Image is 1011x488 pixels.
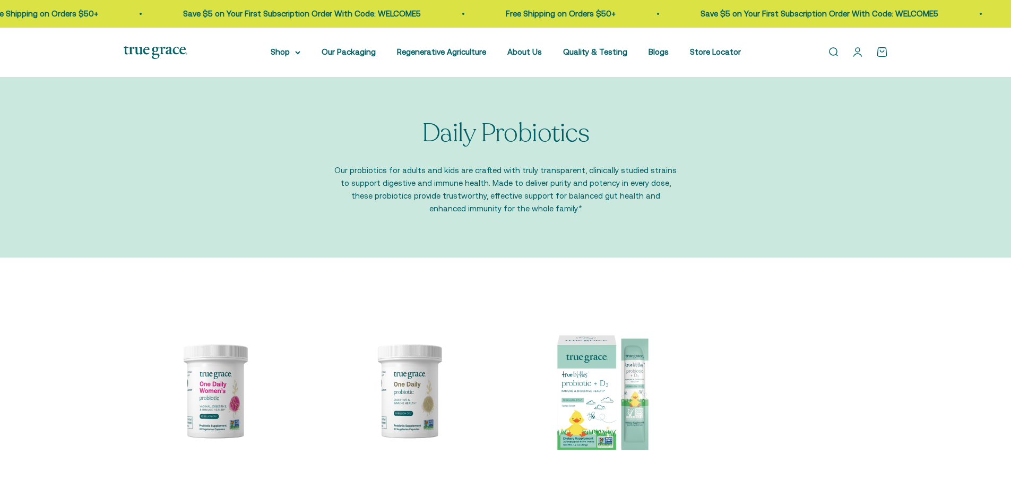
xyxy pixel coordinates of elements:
[505,9,615,18] a: Free Shipping on Orders $50+
[563,47,627,56] a: Quality & Testing
[422,119,589,148] p: Daily Probiotics
[318,300,499,482] img: Daily Probiotic forDigestive and Immune Support:* - 90 Billion CFU at time of manufacturing (30 B...
[333,164,678,215] p: Our probiotics for adults and kids are crafted with truly transparent, clinically studied strains...
[397,47,486,56] a: Regenerative Agriculture
[699,7,937,20] p: Save $5 on Your First Subscription Order With Code: WELCOME5
[182,7,420,20] p: Save $5 on Your First Subscription Order With Code: WELCOME5
[507,47,542,56] a: About Us
[690,47,741,56] a: Store Locator
[649,47,669,56] a: Blogs
[322,47,376,56] a: Our Packaging
[124,300,305,482] img: Daily Probiotic for Women's Vaginal, Digestive, and Immune Support* - 90 Billion CFU at time of m...
[271,46,300,58] summary: Shop
[512,300,694,482] img: Vitamin D is essential for your little one’s development and immune health, and it can be tricky ...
